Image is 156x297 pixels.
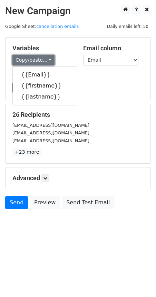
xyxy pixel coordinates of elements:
[5,5,151,17] h2: New Campaign
[105,23,151,30] span: Daily emails left: 50
[12,138,89,143] small: [EMAIL_ADDRESS][DOMAIN_NAME]
[30,196,60,209] a: Preview
[13,91,77,102] a: {{lastname}}
[12,148,41,156] a: +23 more
[105,24,151,29] a: Daily emails left: 50
[5,24,79,29] small: Google Sheet:
[13,69,77,80] a: {{Email}}
[13,80,77,91] a: {{firstname}}
[36,24,79,29] a: cancellation emails
[12,44,73,52] h5: Variables
[5,196,28,209] a: Send
[12,130,89,135] small: [EMAIL_ADDRESS][DOMAIN_NAME]
[12,174,144,182] h5: Advanced
[62,196,114,209] a: Send Test Email
[12,55,55,65] a: Copy/paste...
[12,123,89,128] small: [EMAIL_ADDRESS][DOMAIN_NAME]
[12,111,144,119] h5: 26 Recipients
[121,264,156,297] iframe: Chat Widget
[83,44,144,52] h5: Email column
